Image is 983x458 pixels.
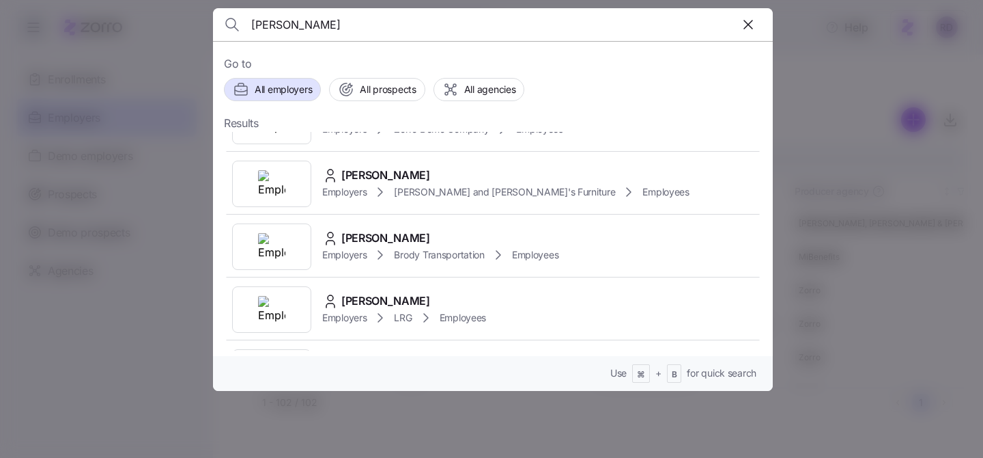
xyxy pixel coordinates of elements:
span: Brody Transportation [394,248,484,262]
span: All prospects [360,83,416,96]
span: LRG [394,311,412,325]
span: Use [610,366,627,380]
span: for quick search [687,366,756,380]
span: All agencies [464,83,516,96]
span: Employees [440,311,486,325]
span: Employers [322,185,367,199]
span: Employees [642,185,689,199]
span: [PERSON_NAME] and [PERSON_NAME]'s Furniture [394,185,615,199]
span: [PERSON_NAME] [341,230,430,247]
span: + [655,366,661,380]
span: Employers [322,248,367,262]
button: All employers [224,78,321,101]
span: ⌘ [637,369,645,381]
button: All agencies [433,78,525,101]
span: Employers [322,311,367,325]
img: Employer logo [258,233,285,260]
button: All prospects [329,78,425,101]
span: Results [224,115,259,132]
img: Employer logo [258,296,285,323]
span: Go to [224,55,762,72]
span: B [672,369,677,381]
span: Employees [512,248,558,262]
span: [PERSON_NAME] [341,293,430,310]
img: Employer logo [258,170,285,198]
span: All employers [255,83,312,96]
span: [PERSON_NAME] [341,167,430,184]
